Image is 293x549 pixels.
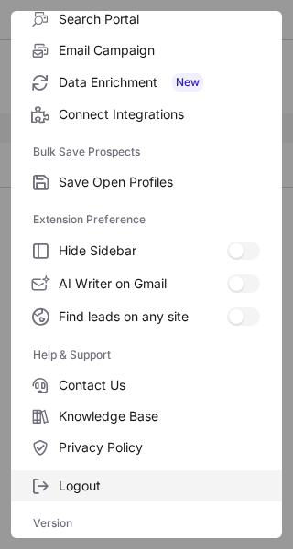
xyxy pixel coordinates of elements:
[11,66,282,99] label: Data Enrichment New
[59,42,260,59] span: Email Campaign
[11,167,282,198] label: Save Open Profiles
[11,267,282,300] label: AI Writer on Gmail
[33,340,260,370] label: Help & Support
[59,106,260,123] span: Connect Integrations
[59,408,260,425] span: Knowledge Base
[11,99,282,130] label: Connect Integrations
[59,11,260,27] span: Search Portal
[11,234,282,267] label: Hide Sidebar
[11,401,282,432] label: Knowledge Base
[59,377,260,393] span: Contact Us
[11,35,282,66] label: Email Campaign
[11,4,282,35] label: Search Portal
[59,275,227,292] span: AI Writer on Gmail
[11,300,282,333] label: Find leads on any site
[59,174,260,190] span: Save Open Profiles
[11,509,282,538] div: Version
[59,73,260,91] span: Data Enrichment
[59,242,227,259] span: Hide Sidebar
[33,205,260,234] label: Extension Preference
[33,137,260,167] label: Bulk Save Prospects
[11,432,282,463] label: Privacy Policy
[172,73,203,91] span: New
[59,439,260,456] span: Privacy Policy
[11,370,282,401] label: Contact Us
[59,308,227,325] span: Find leads on any site
[59,478,260,494] span: Logout
[11,470,282,501] label: Logout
